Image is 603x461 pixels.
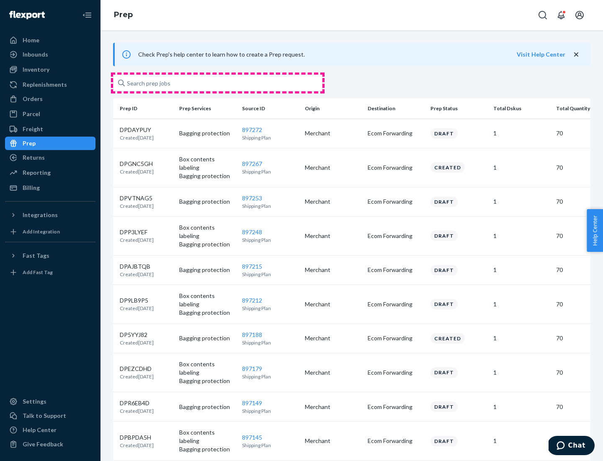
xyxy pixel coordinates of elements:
[430,401,458,412] div: Draft
[23,125,43,133] div: Freight
[430,162,465,173] div: Created
[23,36,39,44] div: Home
[242,194,262,202] a: 897253
[242,134,298,141] p: Shipping Plan
[120,271,154,278] p: Created [DATE]
[179,334,235,342] p: Bagging protection
[23,110,40,118] div: Parcel
[23,269,53,276] div: Add Fast Tag
[5,249,95,262] button: Fast Tags
[427,98,490,119] th: Prep Status
[5,122,95,136] a: Freight
[368,368,424,377] p: Ecom Forwarding
[368,232,424,240] p: Ecom Forwarding
[113,98,176,119] th: Prep ID
[368,266,424,274] p: Ecom Forwarding
[5,34,95,47] a: Home
[179,129,235,137] p: Bagging protection
[242,228,262,236] a: 897248
[120,433,154,442] p: DPBPDA5H
[138,51,305,58] span: Check Prep's help center to learn how to create a Prep request.
[23,412,66,420] div: Talk to Support
[23,251,49,260] div: Fast Tags
[179,360,235,377] p: Box contents labeling
[23,426,57,434] div: Help Center
[120,442,154,449] p: Created [DATE]
[242,126,262,133] a: 897272
[430,128,458,139] div: Draft
[242,339,298,346] p: Shipping Plan
[493,129,549,137] p: 1
[305,129,361,137] p: Merchant
[120,236,154,243] p: Created [DATE]
[23,153,45,162] div: Returns
[23,184,40,192] div: Billing
[120,305,154,312] p: Created [DATE]
[305,437,361,445] p: Merchant
[242,373,298,380] p: Shipping Plan
[430,265,458,275] div: Draft
[120,407,154,414] p: Created [DATE]
[242,263,262,270] a: 897215
[553,7,569,23] button: Open notifications
[120,194,154,202] p: DPVTNAG5
[120,168,154,175] p: Created [DATE]
[587,209,603,252] button: Help Center
[242,202,298,210] p: Shipping Plan
[242,331,262,338] a: 897188
[493,334,549,342] p: 1
[301,98,364,119] th: Origin
[242,442,298,449] p: Shipping Plan
[242,236,298,243] p: Shipping Plan
[5,181,95,194] a: Billing
[79,7,95,23] button: Close Navigation
[242,160,262,167] a: 897267
[305,300,361,308] p: Merchant
[430,436,458,446] div: Draft
[23,139,36,148] div: Prep
[493,266,549,274] p: 1
[179,155,235,172] p: Box contents labeling
[242,168,298,175] p: Shipping Plan
[5,423,95,437] a: Help Center
[120,296,154,305] p: DP9LB9P5
[305,368,361,377] p: Merchant
[5,438,95,451] button: Give Feedback
[23,228,60,235] div: Add Integration
[572,50,580,59] button: close
[107,3,139,27] ol: breadcrumbs
[493,232,549,240] p: 1
[430,299,458,309] div: Draft
[23,397,46,406] div: Settings
[242,297,262,304] a: 897212
[430,230,458,241] div: Draft
[5,78,95,91] a: Replenishments
[368,163,424,172] p: Ecom Forwarding
[179,308,235,317] p: Bagging protection
[368,437,424,445] p: Ecom Forwarding
[9,11,45,19] img: Flexport logo
[120,202,154,210] p: Created [DATE]
[242,305,298,312] p: Shipping Plan
[179,403,235,411] p: Bagging protection
[5,409,95,422] button: Talk to Support
[493,403,549,411] p: 1
[120,134,154,141] p: Created [DATE]
[23,440,63,448] div: Give Feedback
[176,98,239,119] th: Prep Services
[5,208,95,222] button: Integrations
[368,334,424,342] p: Ecom Forwarding
[5,166,95,179] a: Reporting
[239,98,301,119] th: Source ID
[179,377,235,385] p: Bagging protection
[305,232,361,240] p: Merchant
[242,399,262,407] a: 897149
[305,197,361,206] p: Merchant
[120,160,154,168] p: DPGNC5GH
[120,331,154,339] p: DP5YYJ82
[493,368,549,377] p: 1
[179,197,235,206] p: Bagging protection
[114,10,133,19] a: Prep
